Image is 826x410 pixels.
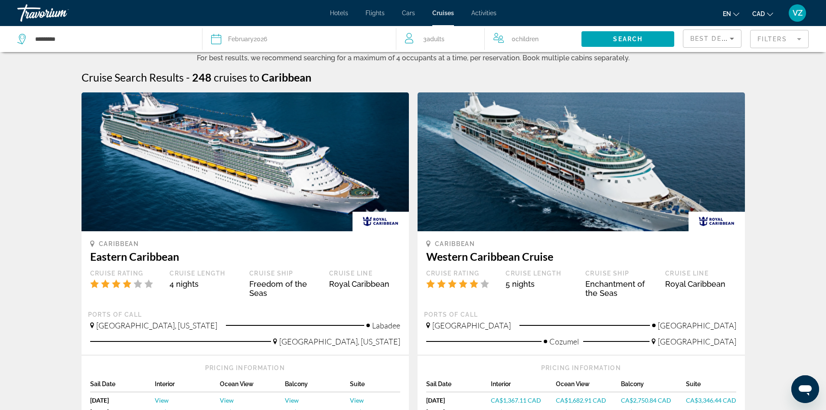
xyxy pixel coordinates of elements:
div: 4 nights [170,279,241,289]
h3: Western Caribbean Cruise [426,250,736,263]
div: Ports of call [424,311,738,318]
button: Change language [723,7,739,20]
div: Cruise Ship [249,269,320,277]
img: 1595238067.png [82,92,409,231]
span: en [723,10,731,17]
div: Royal Caribbean [665,279,736,289]
h1: Cruise Search Results [82,71,184,84]
span: 3 [423,33,444,45]
span: 0 [512,33,539,45]
div: Cruise Rating [426,269,497,277]
span: [GEOGRAPHIC_DATA] [658,337,736,346]
span: View [155,397,169,404]
a: Travorium [17,2,104,24]
div: 5 nights [506,279,577,289]
div: Pricing Information [90,364,400,372]
div: 2026 [228,33,267,45]
span: Search [613,36,643,43]
div: Pricing Information [426,364,736,372]
span: VZ [793,9,803,17]
span: CA$1,682.91 CAD [556,397,606,404]
a: CA$3,346.44 CAD [686,397,736,404]
div: Enchantment of the Seas [585,279,656,298]
button: February2026 [211,26,387,52]
div: Royal Caribbean [329,279,400,289]
div: Ports of call [88,311,402,318]
mat-select: Sort by [690,33,734,44]
div: Cruise Length [506,269,577,277]
span: View [350,397,364,404]
span: CAD [752,10,765,17]
span: February [228,36,254,43]
iframe: Button to launch messaging window [791,375,819,403]
div: Cruise Length [170,269,241,277]
div: Cruise Line [329,269,400,277]
span: View [220,397,234,404]
span: [GEOGRAPHIC_DATA], [US_STATE] [96,321,217,330]
div: Interior [491,380,556,392]
div: Cruise Line [665,269,736,277]
img: rci_new_resized.gif [353,212,409,231]
a: CA$1,367.11 CAD [491,397,556,404]
div: Cruise Ship [585,269,656,277]
div: Sail Date [90,380,155,392]
div: Sail Date [426,380,491,392]
span: Children [516,36,539,43]
span: Cozumel [549,337,579,346]
span: Best Deals [690,35,735,42]
div: Interior [155,380,220,392]
div: Ocean View [556,380,621,392]
div: Cruise Rating [90,269,161,277]
span: Caribbean [261,71,311,84]
img: 1595237642.png [418,92,745,231]
span: [GEOGRAPHIC_DATA] [658,321,736,330]
div: Suite [350,380,400,392]
a: View [285,397,350,404]
span: Labadee [372,321,400,330]
a: View [155,397,220,404]
div: [DATE] [426,397,491,404]
div: Balcony [621,380,686,392]
div: Ocean View [220,380,285,392]
a: Hotels [330,10,348,16]
span: Caribbean [435,240,475,247]
div: Balcony [285,380,350,392]
span: 248 [192,71,212,84]
h3: Eastern Caribbean [90,250,400,263]
span: Caribbean [99,240,139,247]
a: Activities [471,10,496,16]
div: Suite [686,380,736,392]
button: Travelers: 3 adults, 0 children [396,26,581,52]
span: [GEOGRAPHIC_DATA] [432,321,511,330]
button: Change currency [752,7,773,20]
span: CA$1,367.11 CAD [491,397,541,404]
a: Cars [402,10,415,16]
span: CA$2,750.84 CAD [621,397,671,404]
a: Cruises [432,10,454,16]
img: rci_new_resized.gif [689,212,745,231]
div: Freedom of the Seas [249,279,320,298]
a: View [220,397,285,404]
button: User Menu [786,4,809,22]
span: cruises to [214,71,259,84]
span: View [285,397,299,404]
button: Search [581,31,674,47]
div: [DATE] [90,397,155,404]
a: View [350,397,400,404]
span: Adults [427,36,444,43]
a: CA$1,682.91 CAD [556,397,621,404]
span: [GEOGRAPHIC_DATA], [US_STATE] [279,337,400,346]
a: Flights [366,10,385,16]
a: CA$2,750.84 CAD [621,397,686,404]
span: - [186,71,190,84]
button: Filter [750,30,809,49]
